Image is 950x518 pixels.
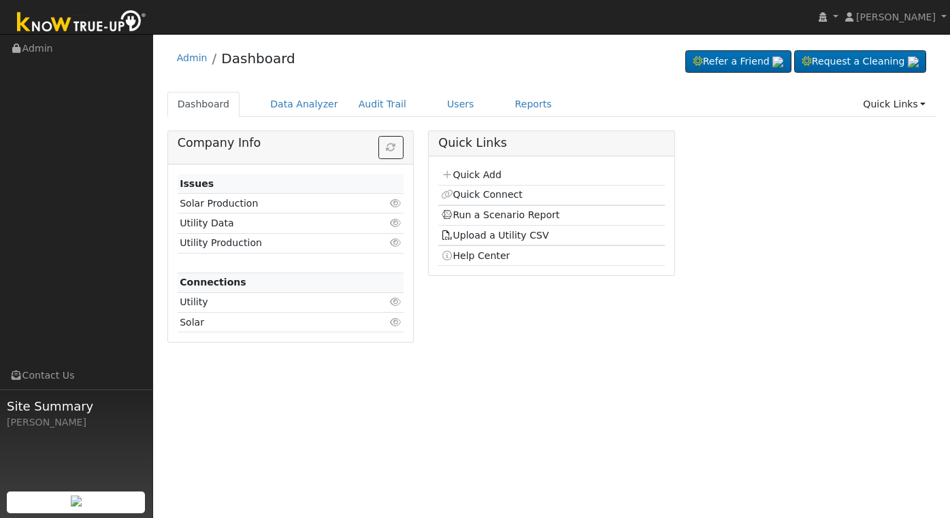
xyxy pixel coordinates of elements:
img: retrieve [908,56,919,67]
a: Dashboard [167,92,240,117]
td: Utility [178,292,367,312]
a: Quick Add [441,169,502,180]
a: Users [437,92,485,117]
a: Audit Trail [348,92,416,117]
a: Refer a Friend [685,50,791,73]
div: [PERSON_NAME] [7,415,146,430]
h5: Quick Links [438,136,664,150]
a: Upload a Utility CSV [441,230,549,241]
strong: Connections [180,277,246,288]
td: Solar [178,313,367,332]
i: Click to view [389,317,402,327]
i: Click to view [389,198,402,208]
a: Dashboard [221,50,295,67]
img: Know True-Up [10,7,153,38]
a: Reports [505,92,562,117]
img: retrieve [71,496,82,506]
a: Help Center [441,250,510,261]
a: Run a Scenario Report [441,209,560,220]
td: Solar Production [178,194,367,213]
i: Click to view [389,218,402,228]
a: Admin [177,52,208,63]
td: Utility Production [178,233,367,253]
td: Utility Data [178,213,367,233]
strong: Issues [180,178,214,189]
a: Quick Connect [441,189,523,200]
a: Quick Links [853,92,936,117]
i: Click to view [389,238,402,247]
a: Request a Cleaning [794,50,926,73]
h5: Company Info [178,136,404,150]
img: retrieve [772,56,783,67]
span: [PERSON_NAME] [856,12,936,22]
a: Data Analyzer [260,92,348,117]
span: Site Summary [7,397,146,415]
i: Click to view [389,297,402,307]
